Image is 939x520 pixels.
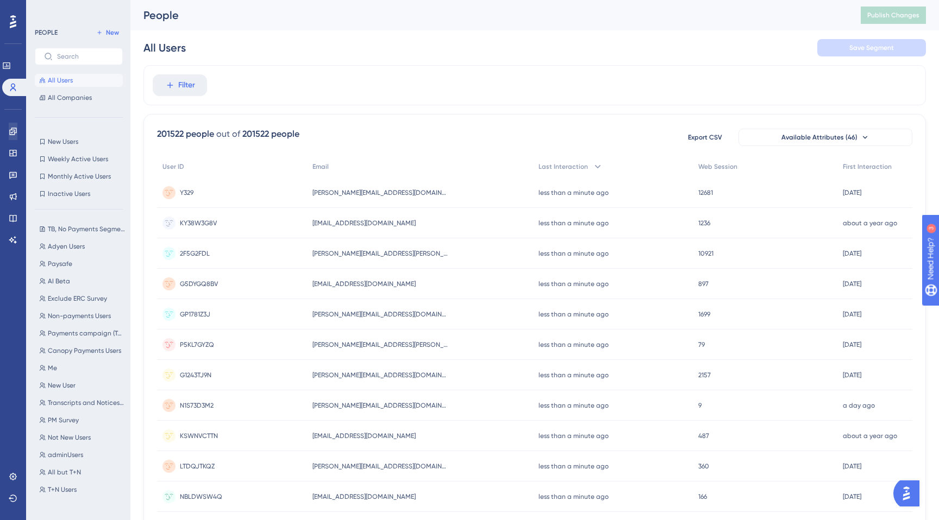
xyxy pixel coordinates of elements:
span: [EMAIL_ADDRESS][DOMAIN_NAME] [312,280,416,288]
span: [EMAIL_ADDRESS][DOMAIN_NAME] [312,219,416,227]
span: Filter [178,79,195,92]
button: Monthly Active Users [35,170,123,183]
time: [DATE] [843,371,861,379]
span: Non-payments Users [48,312,111,320]
span: Available Attributes (46) [781,133,857,142]
span: G1243TJ9N [180,371,211,379]
span: [PERSON_NAME][EMAIL_ADDRESS][DOMAIN_NAME] [312,462,448,471]
time: a day ago [843,402,875,409]
span: Monthly Active Users [48,172,111,181]
button: Canopy Payments Users [35,344,129,357]
span: 79 [698,340,705,349]
span: Exclude ERC Survey [48,294,107,303]
time: less than a minute ago [539,432,609,440]
time: [DATE] [843,189,861,196]
span: 12681 [698,188,713,197]
button: Exclude ERC Survey [35,292,129,305]
span: Me [48,364,57,372]
time: about a year ago [843,432,897,440]
span: All Companies [48,93,92,102]
button: Payments campaign (T&B but no Payments) [35,327,129,340]
button: New User [35,379,129,392]
span: Payments campaign (T&B but no Payments) [48,329,125,338]
span: [EMAIL_ADDRESS][DOMAIN_NAME] [312,432,416,440]
button: AI Beta [35,275,129,288]
span: User ID [162,162,184,171]
span: Not New Users [48,433,91,442]
span: [PERSON_NAME][EMAIL_ADDRESS][PERSON_NAME][PERSON_NAME][DOMAIN_NAME] [312,340,448,349]
span: Publish Changes [867,11,919,20]
span: New Users [48,137,78,146]
span: adminUsers [48,451,83,459]
span: G5DYGQ8BV [180,280,218,288]
span: 166 [698,492,707,501]
iframe: UserGuiding AI Assistant Launcher [893,477,926,510]
span: Transcripts and Notices Module [48,398,125,407]
button: New Users [35,135,123,148]
span: Weekly Active Users [48,155,108,163]
span: AI Beta [48,277,70,286]
span: GP1781Z3J [180,310,210,319]
button: Filter [153,74,207,96]
span: Y329 [180,188,193,197]
span: N1S73D3M2 [180,401,214,410]
span: [PERSON_NAME][EMAIL_ADDRESS][PERSON_NAME][DOMAIN_NAME] [312,249,448,258]
time: less than a minute ago [539,371,609,379]
time: less than a minute ago [539,402,609,409]
span: Export CSV [688,133,722,142]
div: 201522 people [157,128,214,141]
time: less than a minute ago [539,250,609,257]
button: Not New Users [35,431,129,444]
span: TB, No Payments Segment 1 [48,225,125,233]
span: Inactive Users [48,189,90,198]
button: Paysafe [35,257,129,270]
time: [DATE] [843,493,861,500]
button: Transcripts and Notices Module [35,396,129,409]
time: less than a minute ago [539,341,609,348]
span: 2157 [698,371,711,379]
button: Adyen Users [35,240,129,253]
button: All Companies [35,91,123,104]
button: Me [35,362,129,375]
time: [DATE] [843,250,861,257]
time: about a year ago [843,219,897,227]
time: less than a minute ago [539,280,609,288]
time: less than a minute ago [539,462,609,470]
input: Search [57,53,114,60]
button: Inactive Users [35,187,123,200]
time: [DATE] [843,341,861,348]
span: 487 [698,432,709,440]
span: [PERSON_NAME][EMAIL_ADDRESS][DOMAIN_NAME] [312,310,448,319]
span: 1699 [698,310,710,319]
time: [DATE] [843,310,861,318]
span: Adyen Users [48,242,85,251]
div: PEOPLE [35,28,58,37]
span: [EMAIL_ADDRESS][DOMAIN_NAME] [312,492,416,501]
div: People [143,8,834,23]
time: [DATE] [843,280,861,288]
span: [PERSON_NAME][EMAIL_ADDRESS][DOMAIN_NAME] [312,188,448,197]
span: Canopy Payments Users [48,346,121,355]
time: less than a minute ago [539,493,609,500]
span: LTDQJTKQZ [180,462,215,471]
span: All Users [48,76,73,85]
span: PM Survey [48,416,79,424]
span: 10921 [698,249,713,258]
time: less than a minute ago [539,310,609,318]
button: All but T+N [35,466,129,479]
button: All Users [35,74,123,87]
span: 360 [698,462,709,471]
span: 9 [698,401,702,410]
span: Save Segment [849,43,894,52]
button: Available Attributes (46) [738,129,912,146]
button: Save Segment [817,39,926,56]
time: less than a minute ago [539,219,609,227]
time: [DATE] [843,462,861,470]
span: NBLDWSW4Q [180,492,222,501]
span: 1236 [698,219,710,227]
span: [PERSON_NAME][EMAIL_ADDRESS][DOMAIN_NAME] [312,401,448,410]
button: Weekly Active Users [35,153,123,166]
button: Export CSV [678,129,732,146]
span: All but T+N [48,468,81,477]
